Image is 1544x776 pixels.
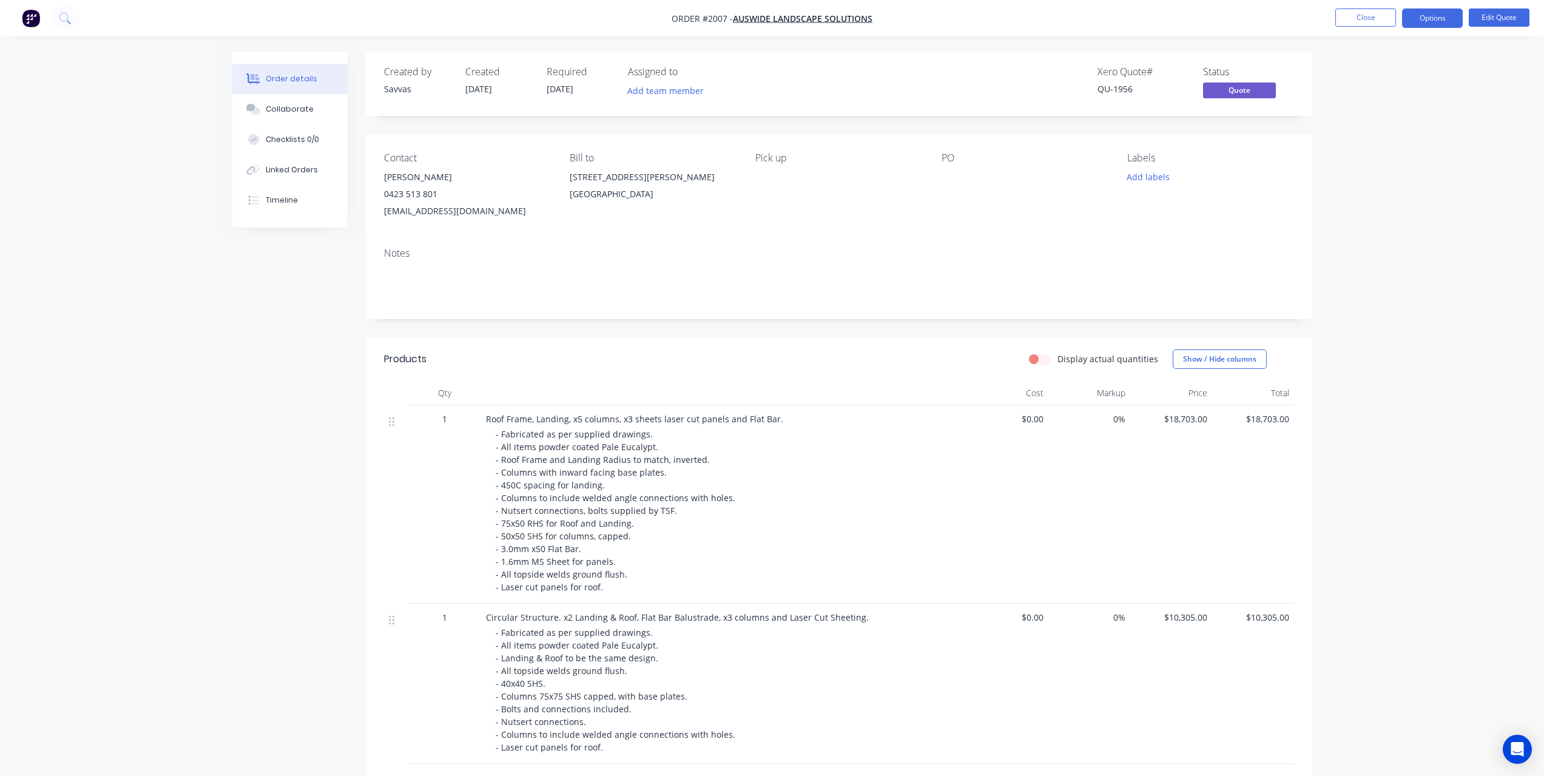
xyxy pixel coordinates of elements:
div: PO [942,152,1108,164]
button: Options [1402,8,1463,28]
button: Linked Orders [232,155,348,185]
span: $18,703.00 [1217,413,1289,425]
div: [GEOGRAPHIC_DATA] [570,186,736,203]
div: Contact [384,152,550,164]
div: Required [547,66,613,78]
div: 0423 513 801 [384,186,550,203]
div: Created by [384,66,451,78]
div: QU-1956 [1097,83,1188,95]
span: 0% [1053,611,1125,624]
div: Collaborate [266,104,314,115]
span: Circular Structure. x2 Landing & Roof, Flat Bar Balustrade, x3 columns and Laser Cut Sheeting. [486,612,869,623]
button: Add team member [621,83,710,99]
div: Open Intercom Messenger [1503,735,1532,764]
button: Collaborate [232,94,348,124]
span: [DATE] [465,83,492,95]
div: [STREET_ADDRESS][PERSON_NAME] [570,169,736,186]
span: $18,703.00 [1135,413,1207,425]
button: Edit Quote [1469,8,1529,27]
div: Xero Quote # [1097,66,1188,78]
button: Add team member [628,83,710,99]
div: Markup [1048,381,1130,405]
div: Labels [1127,152,1293,164]
span: $0.00 [971,611,1043,624]
div: Products [384,352,426,366]
img: Factory [22,9,40,27]
span: Quote [1203,83,1276,98]
div: Savvas [384,83,451,95]
label: Display actual quantities [1057,353,1158,365]
span: 1 [442,611,447,624]
span: 0% [1053,413,1125,425]
span: $10,305.00 [1217,611,1289,624]
div: [PERSON_NAME]0423 513 801[EMAIL_ADDRESS][DOMAIN_NAME] [384,169,550,220]
div: Pick up [755,152,922,164]
div: Cost [966,381,1048,405]
div: Linked Orders [266,164,318,175]
div: Order details [266,73,317,84]
div: Bill to [570,152,736,164]
button: Checklists 0/0 [232,124,348,155]
div: Notes [384,248,1294,259]
a: Auswide Landscape Solutions [733,13,872,24]
div: Timeline [266,195,298,206]
div: Assigned to [628,66,749,78]
span: - Fabricated as per supplied drawings. - All items powder coated Pale Eucalypt. - Roof Frame and ... [496,428,738,593]
div: Created [465,66,532,78]
button: Close [1335,8,1396,27]
div: Total [1212,381,1294,405]
span: 1 [442,413,447,425]
button: Timeline [232,185,348,215]
div: [STREET_ADDRESS][PERSON_NAME][GEOGRAPHIC_DATA] [570,169,736,207]
span: [DATE] [547,83,573,95]
button: Order details [232,64,348,94]
div: [EMAIL_ADDRESS][DOMAIN_NAME] [384,203,550,220]
span: - Fabricated as per supplied drawings. - All items powder coated Pale Eucalypt. - Landing & Roof ... [496,627,735,753]
button: Quote [1203,83,1276,101]
div: [PERSON_NAME] [384,169,550,186]
span: Roof Frame, Landing, x5 columns, x3 sheets laser cut panels and Flat Bar. [486,413,783,425]
span: $0.00 [971,413,1043,425]
span: Order #2007 - [672,13,733,24]
div: Checklists 0/0 [266,134,319,145]
div: Qty [408,381,481,405]
div: Price [1130,381,1212,405]
span: $10,305.00 [1135,611,1207,624]
div: Status [1203,66,1294,78]
button: Add labels [1121,169,1176,185]
button: Show / Hide columns [1173,349,1267,369]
